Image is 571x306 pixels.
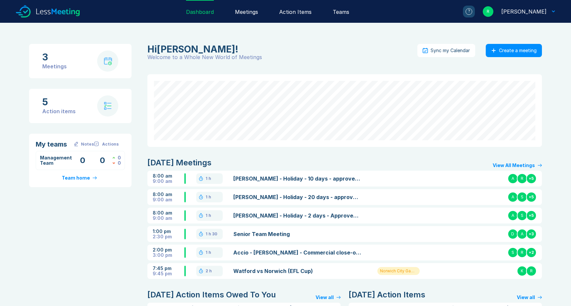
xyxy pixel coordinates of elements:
[153,271,184,276] div: 9:45 pm
[517,229,527,239] div: A
[93,176,97,180] img: arrow-right-primary.svg
[206,231,217,237] div: 1 h 30
[517,295,542,300] a: View all
[517,295,535,300] div: View all
[316,295,341,300] a: View all
[112,162,115,164] img: caret-down-red.svg
[40,155,72,166] a: Management Team
[508,210,518,221] div: A
[233,230,361,238] a: Senior Team Meeting
[508,173,518,184] div: A
[153,173,184,179] div: 8:00 am
[104,57,112,65] img: calendar-with-clock.svg
[233,193,361,201] a: [PERSON_NAME] - Holiday - 20 days - approved AW - Noted IP
[483,6,493,17] div: R
[501,8,547,16] div: Richard Rust
[526,229,537,239] div: + 3
[377,267,420,275] div: Norwich City Games
[153,216,184,221] div: 9:00 am
[112,157,115,159] img: caret-up-green.svg
[316,295,334,300] div: View all
[431,48,470,53] div: Sync my Calendar
[147,54,417,60] div: Welcome to a Whole New World of Meetings
[153,179,184,184] div: 9:00 am
[349,289,425,300] div: [DATE] Action Items
[153,253,184,258] div: 3:00 pm
[508,192,518,202] div: A
[147,157,211,168] div: [DATE] Meetings
[62,175,90,181] div: Team home
[62,175,99,181] a: Team home
[153,234,184,239] div: 2:30 pm
[526,192,537,202] div: + 5
[112,160,121,166] div: Actions Assigned this Week
[206,250,211,255] div: 1 h
[42,52,67,62] div: 3
[466,8,472,15] div: ?
[73,155,93,166] div: Meetings with Notes this Week
[493,163,542,168] a: View All Meetings
[153,266,184,271] div: 7:45 pm
[233,249,361,256] a: Accio - [PERSON_NAME] - Commercial close-out discussion
[417,44,475,57] button: Sync my Calendar
[153,192,184,197] div: 8:00 am
[93,155,112,166] div: Open Action Items
[233,175,361,183] a: [PERSON_NAME] - Holiday - 10 days - approved AW - Noted IP
[455,6,475,17] a: ?
[233,212,361,220] a: [PERSON_NAME] - Holiday - 2 days - Approved AW - Noted IP
[36,140,73,148] div: My teams
[206,176,211,181] div: 1 h
[233,267,361,275] a: Watford vs Norwich (EFL Cup)
[508,229,518,239] div: D
[42,97,76,107] div: 5
[42,62,67,70] div: Meetings
[526,247,537,258] div: + 2
[118,160,121,166] div: 0
[206,268,212,274] div: 2 h
[81,142,94,147] div: Notes
[147,289,276,300] div: [DATE] Action Items Owed To You
[499,48,537,53] div: Create a meeting
[526,266,537,276] div: R
[112,155,121,160] div: Actions Closed this Week
[102,142,119,147] div: Actions
[206,213,211,218] div: 1 h
[153,197,184,202] div: 9:00 am
[493,163,535,168] div: View All Meetings
[517,247,527,258] div: R
[526,210,537,221] div: + 5
[517,173,527,184] div: R
[486,44,542,57] button: Create a meeting
[104,102,112,110] img: check-list.svg
[517,266,527,276] div: K
[206,194,211,200] div: 1 h
[118,155,121,160] div: 0
[526,173,537,184] div: + 5
[42,107,76,115] div: Action items
[147,44,413,54] div: Richard Rust
[153,210,184,216] div: 8:00 am
[153,247,184,253] div: 2:00 pm
[508,247,518,258] div: S
[153,229,184,234] div: 1:00 pm
[517,192,527,202] div: S
[517,210,527,221] div: S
